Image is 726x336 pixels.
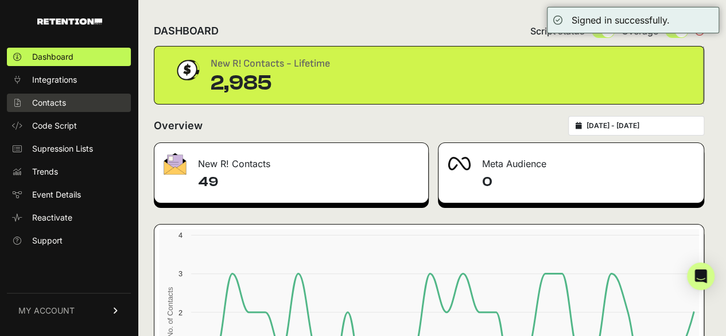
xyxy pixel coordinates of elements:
[7,186,131,204] a: Event Details
[7,94,131,112] a: Contacts
[32,97,66,109] span: Contacts
[178,231,183,240] text: 4
[154,23,219,39] h2: DASHBOARD
[178,308,183,317] text: 2
[482,173,695,191] h4: 0
[198,173,419,191] h4: 49
[37,18,102,25] img: Retention.com
[530,24,585,38] span: Script status
[164,153,187,175] img: fa-envelope-19ae18322b30453b285274b1b8af3d052b27d846a4fbe8435d1a52b978f639a2.png
[7,163,131,181] a: Trends
[7,117,131,135] a: Code Script
[32,212,72,223] span: Reactivate
[32,143,93,155] span: Supression Lists
[178,269,183,278] text: 3
[7,140,131,158] a: Supression Lists
[687,262,715,290] div: Open Intercom Messenger
[448,157,471,171] img: fa-meta-2f981b61bb99beabf952f7030308934f19ce035c18b003e963880cc3fabeebb7.png
[173,56,201,84] img: dollar-coin-05c43ed7efb7bc0c12610022525b4bbbb207c7efeef5aecc26f025e68dcafac9.png
[18,305,75,316] span: MY ACCOUNT
[438,143,704,177] div: Meta Audience
[211,72,330,95] div: 2,985
[572,13,670,27] div: Signed in successfully.
[32,189,81,200] span: Event Details
[154,143,428,177] div: New R! Contacts
[7,208,131,227] a: Reactivate
[32,51,73,63] span: Dashboard
[154,118,203,134] h2: Overview
[32,166,58,177] span: Trends
[211,56,330,72] div: New R! Contacts - Lifetime
[32,120,77,132] span: Code Script
[32,235,63,246] span: Support
[7,48,131,66] a: Dashboard
[7,71,131,89] a: Integrations
[7,293,131,328] a: MY ACCOUNT
[7,231,131,250] a: Support
[32,74,77,86] span: Integrations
